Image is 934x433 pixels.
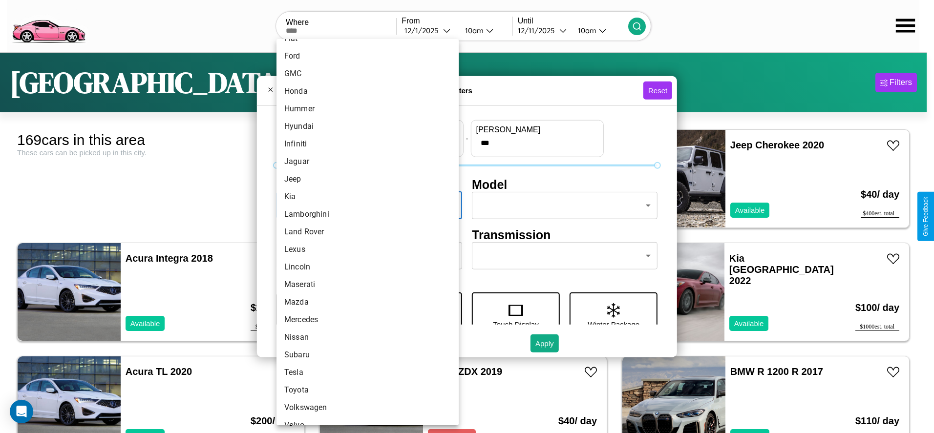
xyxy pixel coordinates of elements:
li: Volkswagen [276,399,459,416]
li: Nissan [276,329,459,346]
li: Lamborghini [276,206,459,223]
li: Infiniti [276,135,459,153]
li: Honda [276,82,459,100]
li: Jaguar [276,153,459,170]
div: Give Feedback [922,197,929,236]
li: Jeep [276,170,459,188]
li: Ford [276,47,459,65]
li: Hummer [276,100,459,118]
div: Open Intercom Messenger [10,400,33,423]
li: Tesla [276,364,459,381]
li: Lincoln [276,258,459,276]
li: Toyota [276,381,459,399]
li: GMC [276,65,459,82]
li: Mercedes [276,311,459,329]
li: Lexus [276,241,459,258]
li: Kia [276,188,459,206]
li: Mazda [276,293,459,311]
li: Subaru [276,346,459,364]
li: Land Rover [276,223,459,241]
li: Hyundai [276,118,459,135]
li: Maserati [276,276,459,293]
